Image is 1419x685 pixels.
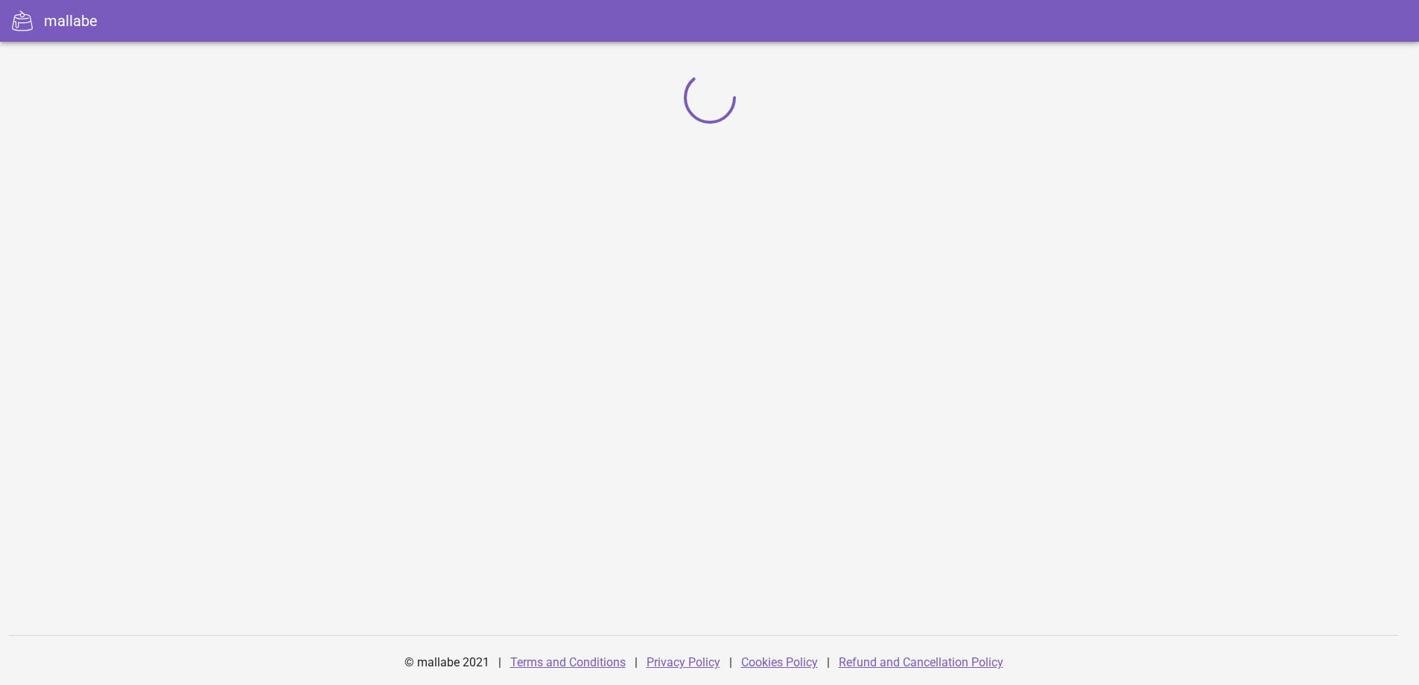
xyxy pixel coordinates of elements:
a: Cookies Policy [741,655,818,669]
div: mallabe [44,10,98,32]
a: Privacy Policy [647,655,720,669]
div: | [498,645,501,681]
a: Terms and Conditions [510,655,626,669]
div: © mallabe 2021 [396,645,498,681]
div: | [827,645,830,681]
a: Refund and Cancellation Policy [839,655,1003,669]
div: | [729,645,732,681]
div: | [635,645,638,681]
